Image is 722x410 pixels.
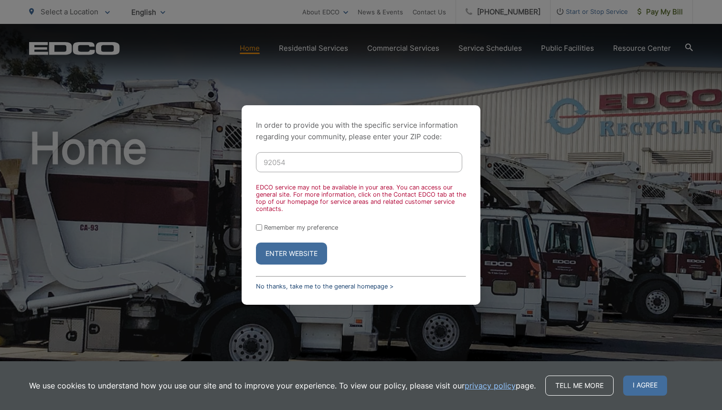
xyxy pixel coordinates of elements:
[264,224,338,231] label: Remember my preference
[256,120,466,143] p: In order to provide you with the specific service information regarding your community, please en...
[465,380,516,391] a: privacy policy
[256,152,462,172] input: Enter ZIP Code
[256,243,327,265] button: Enter Website
[256,283,393,290] a: No thanks, take me to the general homepage >
[545,376,614,396] a: Tell me more
[256,184,466,212] div: EDCO service may not be available in your area. You can access our general site. For more informa...
[29,380,536,391] p: We use cookies to understand how you use our site and to improve your experience. To view our pol...
[623,376,667,396] span: I agree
